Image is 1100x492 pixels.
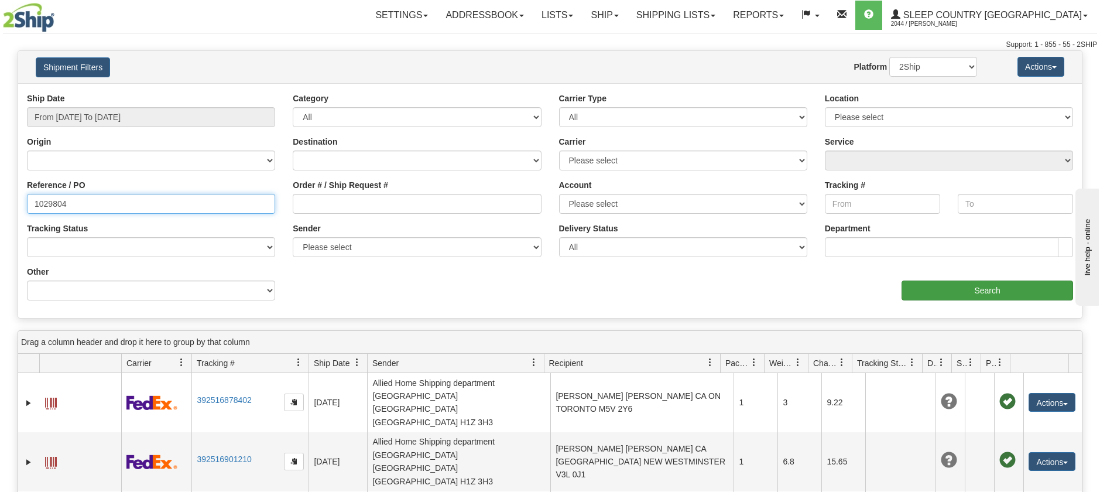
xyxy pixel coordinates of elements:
[821,373,865,432] td: 9.22
[18,331,1082,354] div: grid grouping header
[777,373,821,432] td: 3
[854,61,887,73] label: Platform
[284,394,304,411] button: Copy to clipboard
[559,179,592,191] label: Account
[902,281,1073,300] input: Search
[825,194,940,214] input: From
[788,353,808,373] a: Weight filter column settings
[769,357,794,369] span: Weight
[1017,57,1064,77] button: Actions
[36,57,110,77] button: Shipment Filters
[437,1,533,30] a: Addressbook
[825,93,859,104] label: Location
[284,453,304,470] button: Copy to clipboard
[941,394,957,410] span: Unknown
[957,357,967,369] span: Shipment Issues
[582,1,627,30] a: Ship
[126,357,152,369] span: Carrier
[27,223,88,234] label: Tracking Status
[825,179,865,191] label: Tracking #
[197,455,251,464] a: 392516901210
[126,455,177,469] img: 2 - FedEx Express®
[821,432,865,491] td: 15.65
[999,394,1016,410] span: Pickup Successfully created
[559,223,618,234] label: Delivery Status
[367,432,550,491] td: Allied Home Shipping department [GEOGRAPHIC_DATA] [GEOGRAPHIC_DATA] [GEOGRAPHIC_DATA] H1Z 3H3
[1029,452,1075,471] button: Actions
[927,357,937,369] span: Delivery Status
[825,223,871,234] label: Department
[1029,393,1075,412] button: Actions
[197,357,235,369] span: Tracking #
[958,194,1073,214] input: To
[744,353,764,373] a: Packages filter column settings
[289,353,309,373] a: Tracking # filter column settings
[45,392,57,411] a: Label
[857,357,908,369] span: Tracking Status
[293,136,337,148] label: Destination
[9,10,108,19] div: live help - online
[549,357,583,369] span: Recipient
[734,373,777,432] td: 1
[293,179,388,191] label: Order # / Ship Request #
[27,136,51,148] label: Origin
[372,357,399,369] span: Sender
[23,456,35,468] a: Expand
[891,18,979,30] span: 2044 / [PERSON_NAME]
[367,373,550,432] td: Allied Home Shipping department [GEOGRAPHIC_DATA] [GEOGRAPHIC_DATA] [GEOGRAPHIC_DATA] H1Z 3H3
[1073,186,1099,306] iframe: chat widget
[27,179,85,191] label: Reference / PO
[347,353,367,373] a: Ship Date filter column settings
[3,40,1097,50] div: Support: 1 - 855 - 55 - 2SHIP
[314,357,349,369] span: Ship Date
[825,136,854,148] label: Service
[366,1,437,30] a: Settings
[999,452,1016,469] span: Pickup Successfully created
[813,357,838,369] span: Charge
[27,266,49,278] label: Other
[725,357,750,369] span: Packages
[961,353,981,373] a: Shipment Issues filter column settings
[197,395,251,405] a: 392516878402
[27,93,65,104] label: Ship Date
[293,93,328,104] label: Category
[524,353,544,373] a: Sender filter column settings
[3,3,54,32] img: logo2044.jpg
[724,1,793,30] a: Reports
[126,395,177,410] img: 2 - FedEx Express®
[902,353,922,373] a: Tracking Status filter column settings
[559,136,586,148] label: Carrier
[172,353,191,373] a: Carrier filter column settings
[533,1,582,30] a: Lists
[23,397,35,409] a: Expand
[550,432,734,491] td: [PERSON_NAME] [PERSON_NAME] CA [GEOGRAPHIC_DATA] NEW WESTMINSTER V3L 0J1
[700,353,720,373] a: Recipient filter column settings
[309,373,367,432] td: [DATE]
[309,432,367,491] td: [DATE]
[941,452,957,469] span: Unknown
[931,353,951,373] a: Delivery Status filter column settings
[559,93,606,104] label: Carrier Type
[990,353,1010,373] a: Pickup Status filter column settings
[293,223,320,234] label: Sender
[45,452,57,470] a: Label
[777,432,821,491] td: 6.8
[550,373,734,432] td: [PERSON_NAME] [PERSON_NAME] CA ON TORONTO M5V 2Y6
[734,432,777,491] td: 1
[628,1,724,30] a: Shipping lists
[986,357,996,369] span: Pickup Status
[832,353,852,373] a: Charge filter column settings
[900,10,1082,20] span: Sleep Country [GEOGRAPHIC_DATA]
[882,1,1096,30] a: Sleep Country [GEOGRAPHIC_DATA] 2044 / [PERSON_NAME]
